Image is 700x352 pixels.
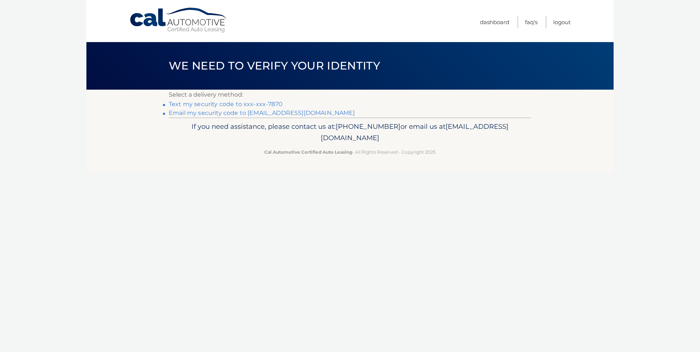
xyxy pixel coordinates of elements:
[169,90,531,100] p: Select a delivery method:
[169,101,283,108] a: Text my security code to xxx-xxx-7870
[264,149,352,155] strong: Cal Automotive Certified Auto Leasing
[174,148,526,156] p: - All Rights Reserved - Copyright 2025
[174,121,526,144] p: If you need assistance, please contact us at: or email us at
[129,7,228,33] a: Cal Automotive
[336,122,401,131] span: [PHONE_NUMBER]
[169,59,380,72] span: We need to verify your identity
[480,16,509,28] a: Dashboard
[553,16,571,28] a: Logout
[525,16,537,28] a: FAQ's
[169,109,355,116] a: Email my security code to [EMAIL_ADDRESS][DOMAIN_NAME]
